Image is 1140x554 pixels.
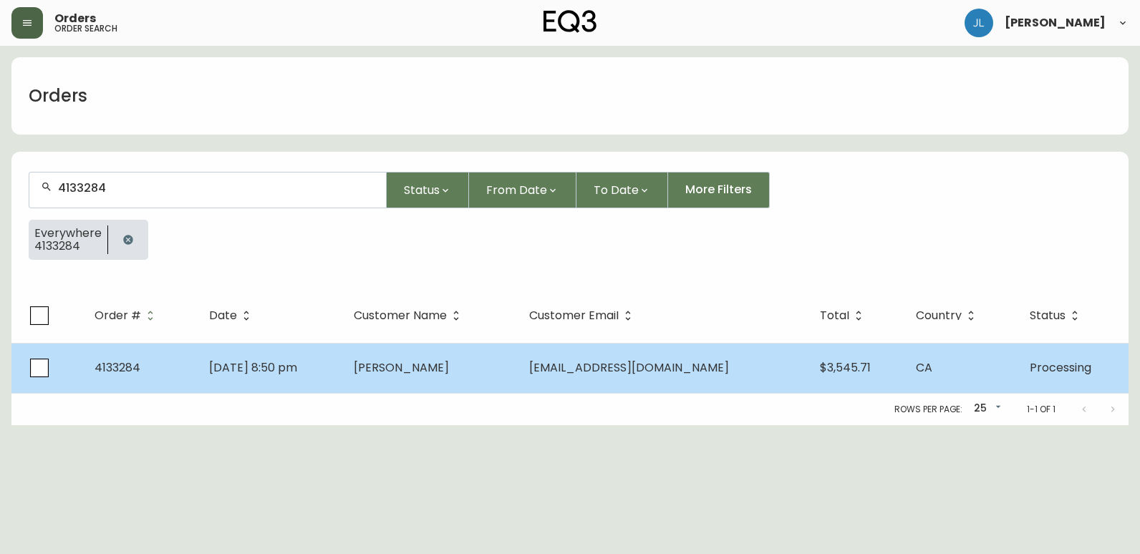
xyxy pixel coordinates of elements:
div: 25 [968,397,1004,421]
span: Country [916,311,962,320]
span: [PERSON_NAME] [354,359,449,376]
span: [EMAIL_ADDRESS][DOMAIN_NAME] [529,359,729,376]
span: 4133284 [95,359,140,376]
span: Total [820,311,849,320]
span: Order # [95,309,160,322]
h5: order search [54,24,117,33]
input: Search [58,181,375,195]
button: Status [387,172,469,208]
button: To Date [576,172,668,208]
img: 1c9c23e2a847dab86f8017579b61559c [965,9,993,37]
span: Date [209,309,256,322]
span: Country [916,309,980,322]
p: Rows per page: [894,403,962,416]
span: Status [1030,309,1084,322]
span: Customer Email [529,311,619,320]
span: Order # [95,311,141,320]
span: $3,545.71 [820,359,871,376]
span: CA [916,359,932,376]
span: Status [1030,311,1066,320]
span: More Filters [685,182,752,198]
span: Everywhere [34,227,102,240]
span: To Date [594,181,639,199]
span: 4133284 [34,240,102,253]
span: Customer Name [354,309,465,322]
span: Orders [54,13,96,24]
span: [PERSON_NAME] [1005,17,1106,29]
span: Processing [1030,359,1091,376]
span: From Date [486,181,547,199]
span: [DATE] 8:50 pm [209,359,297,376]
h1: Orders [29,84,87,108]
img: logo [544,10,596,33]
span: Total [820,309,868,322]
button: From Date [469,172,576,208]
p: 1-1 of 1 [1027,403,1056,416]
span: Status [404,181,440,199]
button: More Filters [668,172,770,208]
span: Date [209,311,237,320]
span: Customer Email [529,309,637,322]
span: Customer Name [354,311,447,320]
